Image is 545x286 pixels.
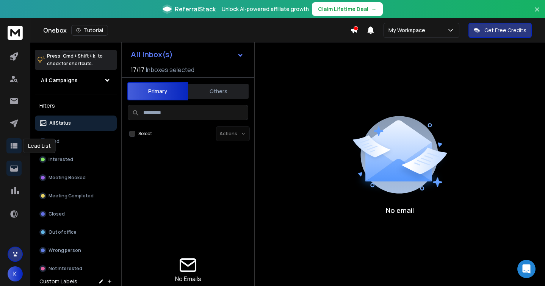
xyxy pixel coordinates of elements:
h1: All Inbox(s) [131,51,173,58]
h3: Filters [35,100,117,111]
p: Out of office [49,229,77,235]
p: Interested [49,156,73,163]
button: Others [188,83,249,100]
button: Get Free Credits [468,23,532,38]
button: All Campaigns [35,73,117,88]
span: Cmd + Shift + k [62,52,96,60]
p: No email [386,205,414,216]
button: K [8,266,23,281]
button: Out of office [35,225,117,240]
button: Closed [35,206,117,222]
p: Closed [49,211,65,217]
p: No Emails [175,274,201,283]
div: Onebox [43,25,350,36]
button: Wrong person [35,243,117,258]
p: Get Free Credits [484,27,526,34]
span: → [371,5,377,13]
button: Claim Lifetime Deal→ [312,2,383,16]
span: ReferralStack [175,5,216,14]
button: Primary [127,82,188,100]
p: All Status [49,120,71,126]
p: Meeting Booked [49,175,86,181]
h3: Custom Labels [39,278,77,285]
button: Interested [35,152,117,167]
button: All Inbox(s) [125,47,250,62]
button: Meeting Completed [35,188,117,203]
span: 17 / 17 [131,65,144,74]
button: Lead [35,134,117,149]
p: My Workspace [388,27,428,34]
button: Close banner [532,5,542,23]
p: Lead [49,138,60,144]
p: Wrong person [49,247,81,253]
h1: All Campaigns [41,77,78,84]
p: Not Interested [49,266,82,272]
button: Tutorial [71,25,108,36]
h3: Inboxes selected [146,65,194,74]
label: Select [138,131,152,137]
p: Press to check for shortcuts. [47,52,103,67]
div: Lead List [23,139,56,153]
button: Meeting Booked [35,170,117,185]
button: All Status [35,116,117,131]
p: Meeting Completed [49,193,94,199]
div: Open Intercom Messenger [517,260,536,278]
p: Unlock AI-powered affiliate growth [222,5,309,13]
button: Not Interested [35,261,117,276]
